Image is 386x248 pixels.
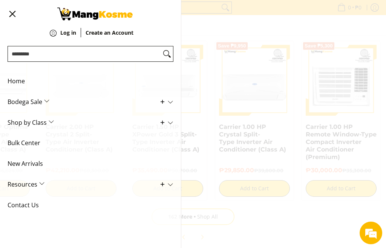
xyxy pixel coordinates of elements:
span: Shop by Class [8,112,162,133]
a: Home [8,71,173,92]
a: Bodega Sale [8,92,173,112]
span: Contact Us [8,195,162,216]
a: Log in [60,30,76,47]
span: New Arrivals [8,153,162,174]
strong: Create an Account [86,29,133,36]
a: New Arrivals [8,153,173,174]
a: Resources [8,174,173,195]
strong: Log in [60,29,76,36]
a: Create an Account [86,30,133,47]
span: Bodega Sale [8,92,162,112]
span: Home [8,71,162,92]
div: Chat with us now [39,42,127,52]
button: Search [161,46,173,61]
a: Contact Us [8,195,173,216]
a: Shop by Class [8,112,173,133]
img: Mang Kosme: Your Home Appliances Warehouse Sale Partner! [57,8,133,20]
div: Minimize live chat window [124,4,142,22]
a: Bulk Center [8,133,173,153]
textarea: Type your message and hit 'Enter' [4,167,144,193]
span: We're online! [44,75,104,152]
span: Resources [8,174,162,195]
span: Bulk Center [8,133,162,153]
